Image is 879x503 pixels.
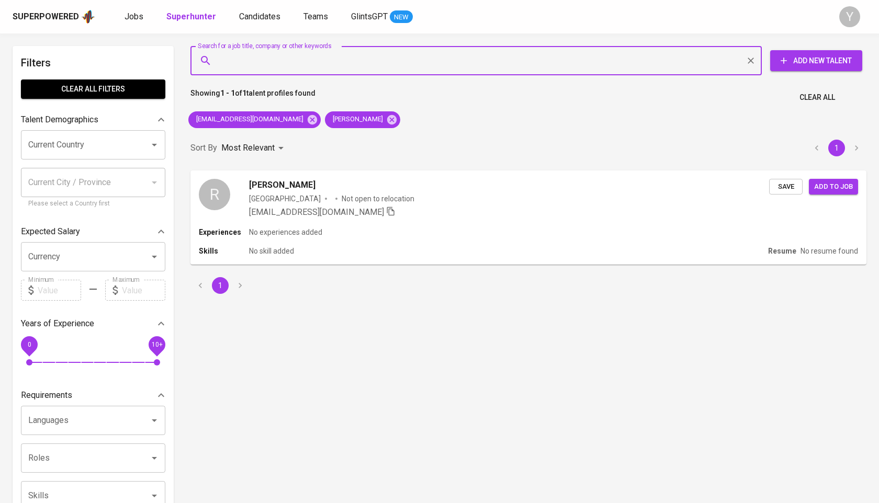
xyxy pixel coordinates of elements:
[814,181,853,193] span: Add to job
[188,115,310,124] span: [EMAIL_ADDRESS][DOMAIN_NAME]
[249,207,384,217] span: [EMAIL_ADDRESS][DOMAIN_NAME]
[21,317,94,330] p: Years of Experience
[190,170,866,265] a: R[PERSON_NAME][GEOGRAPHIC_DATA]Not open to relocation[EMAIL_ADDRESS][DOMAIN_NAME] SaveAdd to jobE...
[774,181,797,193] span: Save
[199,246,249,256] p: Skills
[151,341,162,348] span: 10+
[13,9,95,25] a: Superpoweredapp logo
[242,89,246,97] b: 1
[325,111,400,128] div: [PERSON_NAME]
[325,115,389,124] span: [PERSON_NAME]
[147,413,162,428] button: Open
[807,140,866,156] nav: pagination navigation
[188,111,321,128] div: [EMAIL_ADDRESS][DOMAIN_NAME]
[799,91,835,104] span: Clear All
[212,277,229,294] button: page 1
[351,10,413,24] a: GlintsGPT NEW
[166,10,218,24] a: Superhunter
[166,12,216,21] b: Superhunter
[13,11,79,23] div: Superpowered
[743,53,758,68] button: Clear
[190,88,315,107] p: Showing of talent profiles found
[239,10,283,24] a: Candidates
[81,9,95,25] img: app logo
[147,249,162,264] button: Open
[21,113,98,126] p: Talent Demographics
[390,12,413,22] span: NEW
[147,451,162,465] button: Open
[249,246,294,256] p: No skill added
[190,277,250,294] nav: pagination navigation
[147,138,162,152] button: Open
[249,227,322,237] p: No experiences added
[147,488,162,503] button: Open
[351,12,388,21] span: GlintsGPT
[768,246,796,256] p: Resume
[342,193,414,204] p: Not open to relocation
[779,54,854,67] span: Add New Talent
[21,389,72,402] p: Requirements
[21,221,165,242] div: Expected Salary
[801,246,858,256] p: No resume found
[303,12,328,21] span: Teams
[221,139,287,158] div: Most Relevant
[199,227,249,237] p: Experiences
[769,179,803,195] button: Save
[303,10,330,24] a: Teams
[199,179,230,210] div: R
[809,179,858,195] button: Add to job
[839,6,860,27] div: Y
[220,89,235,97] b: 1 - 1
[125,10,145,24] a: Jobs
[125,12,143,21] span: Jobs
[21,54,165,71] h6: Filters
[795,88,839,107] button: Clear All
[221,142,275,154] p: Most Relevant
[21,385,165,406] div: Requirements
[239,12,280,21] span: Candidates
[28,199,158,209] p: Please select a Country first
[21,313,165,334] div: Years of Experience
[190,142,217,154] p: Sort By
[21,109,165,130] div: Talent Demographics
[122,280,165,301] input: Value
[21,79,165,99] button: Clear All filters
[29,83,157,96] span: Clear All filters
[21,225,80,238] p: Expected Salary
[828,140,845,156] button: page 1
[38,280,81,301] input: Value
[770,50,862,71] button: Add New Talent
[249,193,321,204] div: [GEOGRAPHIC_DATA]
[27,341,31,348] span: 0
[249,179,315,191] span: [PERSON_NAME]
